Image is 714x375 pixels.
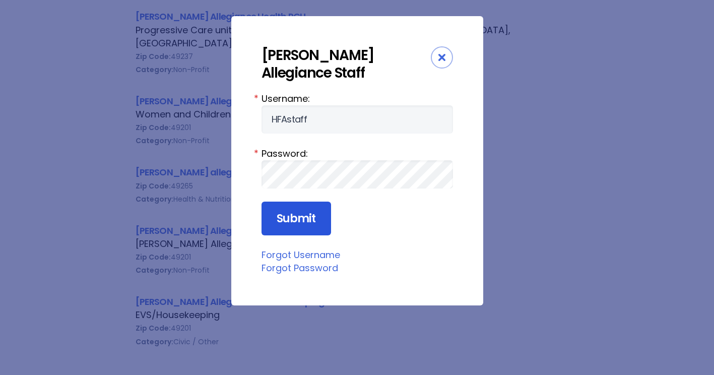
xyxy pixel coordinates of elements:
label: Password: [262,147,453,160]
div: [PERSON_NAME] Allegiance Staff [262,46,431,82]
a: Forgot Password [262,262,338,274]
label: Username: [262,92,453,105]
a: Forgot Username [262,248,340,261]
div: Close [431,46,453,69]
input: Submit [262,202,331,236]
